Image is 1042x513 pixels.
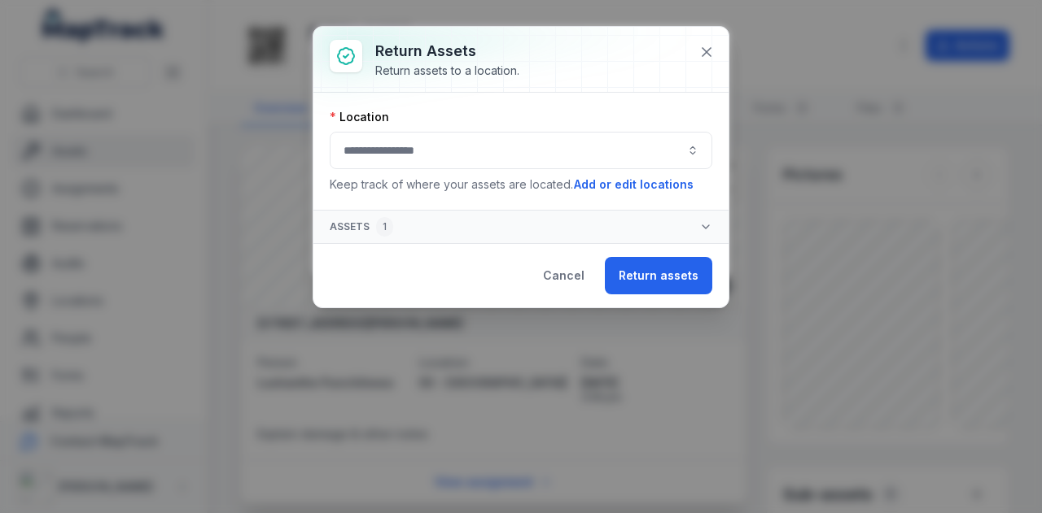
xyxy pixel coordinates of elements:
[330,176,712,193] p: Keep track of where your assets are located.
[330,217,393,237] span: Assets
[375,63,519,79] div: Return assets to a location.
[376,217,393,237] div: 1
[330,109,389,125] label: Location
[573,176,694,193] button: Add or edit locations
[605,257,712,294] button: Return assets
[375,40,519,63] h3: Return assets
[313,211,729,243] button: Assets1
[529,257,598,294] button: Cancel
